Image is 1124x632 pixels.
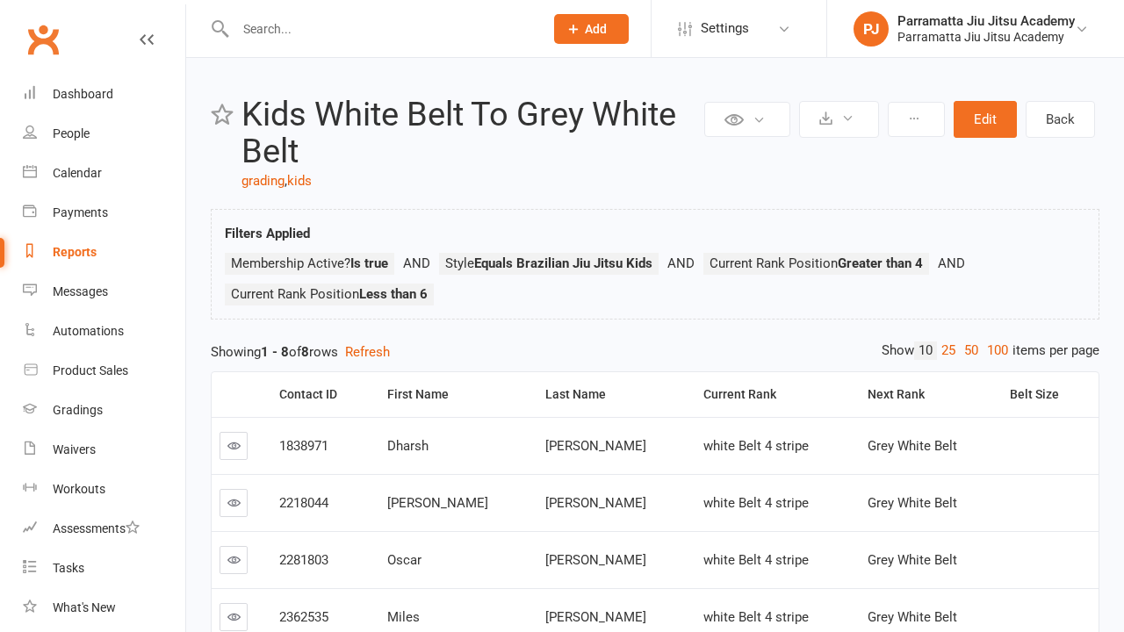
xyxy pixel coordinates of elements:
[868,552,957,568] span: Grey White Belt
[554,14,629,44] button: Add
[279,495,328,511] span: 2218044
[882,341,1099,360] div: Show items per page
[230,17,531,41] input: Search...
[23,588,185,628] a: What's New
[703,388,846,401] div: Current Rank
[23,193,185,233] a: Payments
[345,341,390,363] button: Refresh
[868,388,988,401] div: Next Rank
[954,101,1017,138] button: Edit
[231,255,388,271] span: Membership Active?
[21,18,65,61] a: Clubworx
[53,284,108,298] div: Messages
[53,126,90,140] div: People
[301,344,309,360] strong: 8
[279,438,328,454] span: 1838971
[545,388,681,401] div: Last Name
[585,22,607,36] span: Add
[53,403,103,417] div: Gradings
[914,341,937,360] a: 10
[53,521,140,535] div: Assessments
[868,438,957,454] span: Grey White Belt
[23,114,185,154] a: People
[23,351,185,391] a: Product Sales
[983,341,1012,360] a: 100
[868,609,957,625] span: Grey White Belt
[359,286,428,302] strong: Less than 6
[241,173,285,189] a: grading
[23,470,185,509] a: Workouts
[231,286,428,302] span: Current Rank Position
[211,341,1099,363] div: Showing of rows
[261,344,289,360] strong: 1 - 8
[474,255,652,271] strong: Equals Brazilian Jiu Jitsu Kids
[279,609,328,625] span: 2362535
[53,166,102,180] div: Calendar
[350,255,388,271] strong: Is true
[868,495,957,511] span: Grey White Belt
[23,154,185,193] a: Calendar
[545,438,646,454] span: [PERSON_NAME]
[703,438,809,454] span: white Belt 4 stripe
[241,97,700,170] h2: Kids White Belt To Grey White Belt
[23,312,185,351] a: Automations
[53,482,105,496] div: Workouts
[897,29,1075,45] div: Parramatta Jiu Jitsu Academy
[279,552,328,568] span: 2281803
[23,430,185,470] a: Waivers
[23,391,185,430] a: Gradings
[53,324,124,338] div: Automations
[225,226,310,241] strong: Filters Applied
[387,438,429,454] span: Dharsh
[710,255,923,271] span: Current Rank Position
[53,561,84,575] div: Tasks
[23,75,185,114] a: Dashboard
[53,363,128,377] div: Product Sales
[703,609,809,625] span: white Belt 4 stripe
[445,255,652,271] span: Style
[545,552,646,568] span: [PERSON_NAME]
[387,609,420,625] span: Miles
[23,272,185,312] a: Messages
[53,442,96,456] div: Waivers
[53,245,97,259] div: Reports
[545,495,646,511] span: [PERSON_NAME]
[854,11,889,47] div: PJ
[53,600,116,614] div: What's New
[23,233,185,272] a: Reports
[387,495,488,511] span: [PERSON_NAME]
[387,388,523,401] div: First Name
[701,9,749,48] span: Settings
[387,552,421,568] span: Oscar
[703,552,809,568] span: white Belt 4 stripe
[285,173,287,189] span: ,
[279,388,365,401] div: Contact ID
[838,255,923,271] strong: Greater than 4
[545,609,646,625] span: [PERSON_NAME]
[287,173,312,189] a: kids
[937,341,960,360] a: 25
[960,341,983,360] a: 50
[53,87,113,101] div: Dashboard
[23,549,185,588] a: Tasks
[1026,101,1095,138] a: Back
[53,205,108,219] div: Payments
[703,495,809,511] span: white Belt 4 stripe
[23,509,185,549] a: Assessments
[1010,388,1084,401] div: Belt Size
[897,13,1075,29] div: Parramatta Jiu Jitsu Academy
